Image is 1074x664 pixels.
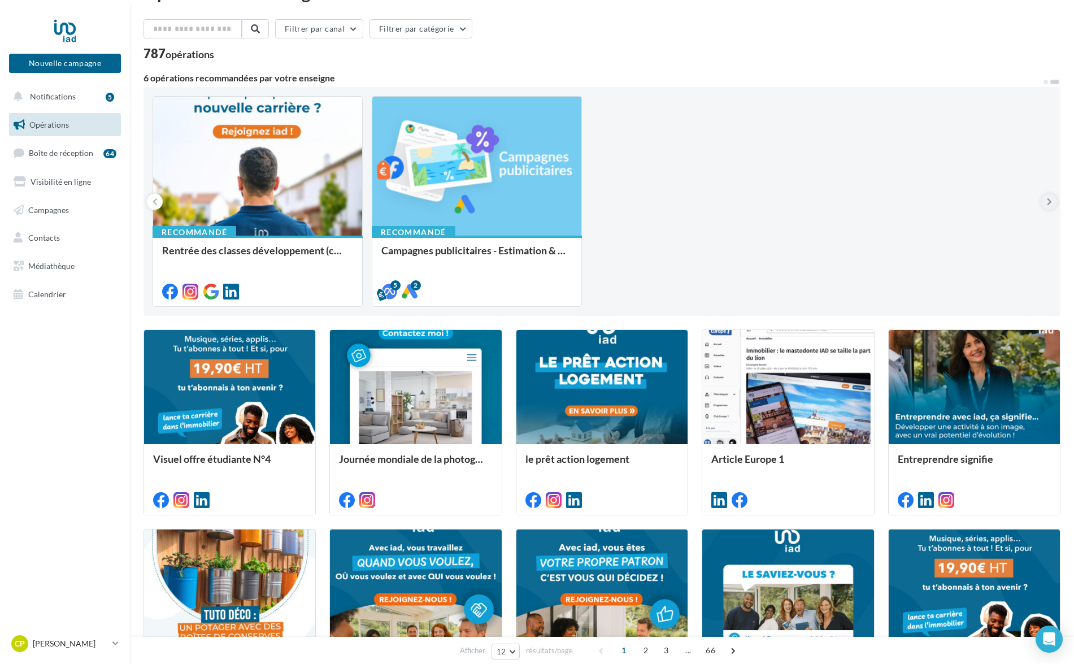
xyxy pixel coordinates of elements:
[497,647,506,656] span: 12
[615,641,633,659] span: 1
[28,289,66,299] span: Calendrier
[711,453,864,476] div: Article Europe 1
[525,453,679,476] div: le prêt action logement
[339,453,492,476] div: Journée mondiale de la photographie
[7,226,123,250] a: Contacts
[898,453,1051,476] div: Entreprendre signifie
[29,148,93,158] span: Boîte de réception
[7,85,119,109] button: Notifications 5
[372,226,455,238] div: Recommandé
[7,283,123,306] a: Calendrier
[492,644,520,659] button: 12
[28,261,75,271] span: Médiathèque
[411,280,421,290] div: 2
[166,49,214,59] div: opérations
[526,645,573,656] span: résultats/page
[657,641,675,659] span: 3
[7,254,123,278] a: Médiathèque
[390,280,401,290] div: 5
[7,113,123,137] a: Opérations
[31,177,91,186] span: Visibilité en ligne
[106,93,114,102] div: 5
[1036,626,1063,653] div: Open Intercom Messenger
[701,641,720,659] span: 66
[33,638,108,649] p: [PERSON_NAME]
[15,638,25,649] span: CP
[153,453,306,476] div: Visuel offre étudiante N°4
[7,170,123,194] a: Visibilité en ligne
[29,120,69,129] span: Opérations
[144,73,1042,83] div: 6 opérations recommandées par votre enseigne
[369,19,472,38] button: Filtrer par catégorie
[381,245,572,267] div: Campagnes publicitaires - Estimation & Développement d'équipe
[9,633,121,654] a: CP [PERSON_NAME]
[7,141,123,165] a: Boîte de réception64
[637,641,655,659] span: 2
[460,645,485,656] span: Afficher
[28,205,69,214] span: Campagnes
[679,641,697,659] span: ...
[162,245,353,267] div: Rentrée des classes développement (conseiller)
[153,226,236,238] div: Recommandé
[275,19,363,38] button: Filtrer par canal
[7,198,123,222] a: Campagnes
[9,54,121,73] button: Nouvelle campagne
[30,92,76,101] span: Notifications
[103,149,116,158] div: 64
[28,233,60,242] span: Contacts
[144,47,214,60] div: 787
